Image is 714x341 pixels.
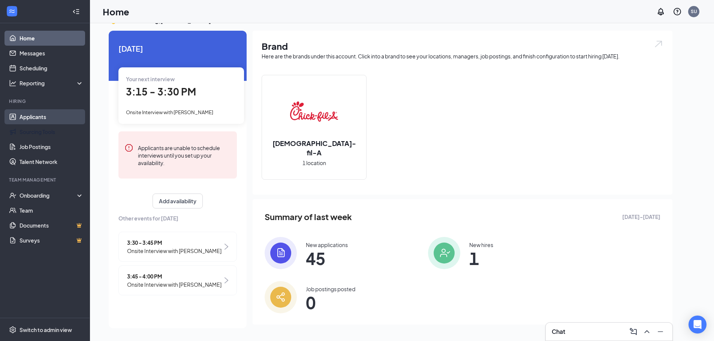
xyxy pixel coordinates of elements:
svg: ChevronUp [642,327,651,336]
svg: WorkstreamLogo [8,7,16,15]
svg: Collapse [72,8,80,15]
svg: Analysis [9,79,16,87]
span: [DATE] [118,43,237,54]
a: Home [19,31,84,46]
svg: Error [124,143,133,152]
a: Applicants [19,109,84,124]
svg: Minimize [656,327,665,336]
a: Scheduling [19,61,84,76]
span: [DATE] - [DATE] [622,213,660,221]
svg: ComposeMessage [629,327,638,336]
span: 1 [469,252,493,265]
span: 1 location [302,159,326,167]
span: Your next interview [126,76,175,82]
span: 3:45 - 4:00 PM [127,272,222,280]
button: ComposeMessage [627,326,639,338]
svg: Settings [9,326,16,334]
svg: QuestionInfo [673,7,682,16]
div: SU [691,8,697,15]
div: New hires [469,241,493,249]
a: Talent Network [19,154,84,169]
span: Summary of last week [265,210,352,223]
div: Onboarding [19,192,77,199]
a: Sourcing Tools [19,124,84,139]
div: Open Intercom Messenger [689,316,707,334]
h1: Home [103,5,129,18]
span: 3:15 - 3:30 PM [126,85,196,98]
a: DocumentsCrown [19,218,84,233]
img: open.6027fd2a22e1237b5b06.svg [654,40,663,48]
img: icon [265,237,297,269]
span: Onsite Interview with [PERSON_NAME] [126,109,213,115]
a: Team [19,203,84,218]
div: Here are the brands under this account. Click into a brand to see your locations, managers, job p... [262,52,663,60]
svg: Notifications [656,7,665,16]
span: Onsite Interview with [PERSON_NAME] [127,247,222,255]
div: Team Management [9,177,82,183]
div: Job postings posted [306,285,355,293]
h2: [DEMOGRAPHIC_DATA]-fil-A [262,138,366,157]
img: icon [265,281,297,313]
span: Onsite Interview with [PERSON_NAME] [127,280,222,289]
span: 45 [306,252,348,265]
div: Switch to admin view [19,326,72,334]
button: Minimize [654,326,666,338]
h1: Brand [262,40,663,52]
button: ChevronUp [641,326,653,338]
img: Chick-fil-A [290,88,338,136]
span: 0 [306,296,355,309]
a: Job Postings [19,139,84,154]
div: Reporting [19,79,84,87]
div: Applicants are unable to schedule interviews until you set up your availability. [138,143,231,167]
button: Add availability [153,194,203,208]
svg: UserCheck [9,192,16,199]
div: New applications [306,241,348,249]
a: SurveysCrown [19,233,84,248]
img: icon [428,237,460,269]
h3: Chat [552,328,565,336]
span: Other events for [DATE] [118,214,237,222]
a: Messages [19,46,84,61]
div: Hiring [9,98,82,104]
span: 3:30 - 3:45 PM [127,238,222,247]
